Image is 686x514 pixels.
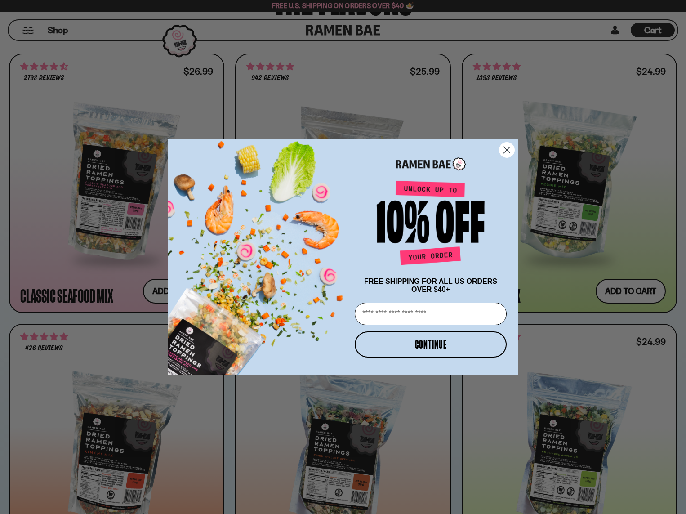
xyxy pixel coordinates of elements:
span: FREE SHIPPING FOR ALL US ORDERS OVER $40+ [364,277,497,293]
img: Unlock up to 10% off [374,180,487,268]
button: Close dialog [499,142,515,158]
img: Ramen Bae Logo [396,156,466,171]
img: ce7035ce-2e49-461c-ae4b-8ade7372f32c.png [168,131,351,375]
button: CONTINUE [355,331,507,358]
